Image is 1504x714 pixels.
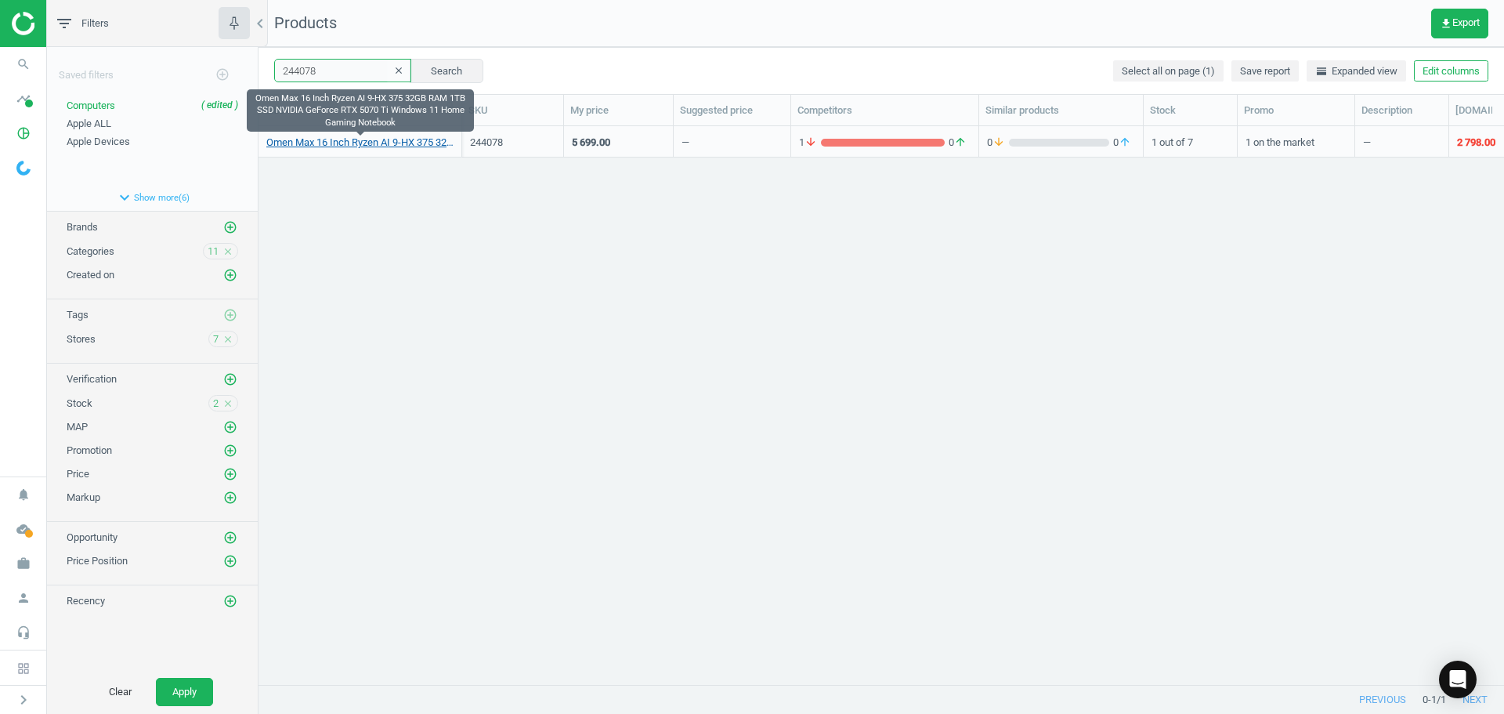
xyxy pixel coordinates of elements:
i: close [222,334,233,345]
span: Tags [67,309,89,321]
button: Select all on page (1) [1113,60,1224,82]
span: Products [274,13,337,32]
div: Saved filters [47,47,258,91]
span: Export [1440,17,1480,30]
div: ( edited ) [201,99,238,113]
div: 1 out of 7 [1151,128,1229,155]
i: horizontal_split [1315,65,1328,78]
button: Edit columns [1414,60,1488,82]
div: Suggested price [680,103,784,118]
div: Open Intercom Messenger [1439,661,1477,698]
i: timeline [9,84,38,114]
i: chevron_left [251,14,269,33]
i: add_circle_outline [223,594,237,608]
button: add_circle_outline [222,219,238,235]
a: Omen Max 16 Inch Ryzen AI 9-HX 375 32GB RAM 1TB SSD NVIDIA GeForce RTX 5070 Ti Windows 11 Home Ga... [266,136,454,150]
button: add_circle_outline [222,593,238,609]
i: add_circle_outline [223,491,237,505]
span: / 1 [1437,693,1446,707]
span: Stock [67,397,92,409]
i: search [9,49,38,79]
i: headset_mic [9,618,38,647]
span: Save report [1240,64,1290,78]
i: person [9,583,38,613]
div: Stock [1150,103,1231,118]
span: Verification [67,373,117,385]
img: ajHJNr6hYgQAAAAASUVORK5CYII= [12,12,123,35]
i: add_circle_outline [223,467,237,481]
div: Promo [1244,103,1348,118]
i: arrow_downward [992,136,1005,150]
span: Apple Devices [67,136,130,147]
div: 244078 [470,136,555,150]
i: add_circle_outline [215,67,230,82]
span: Recency [67,595,105,607]
span: Stores [67,333,96,345]
span: 0 [1109,136,1135,150]
span: Opportunity [67,531,117,543]
div: — [1363,128,1441,155]
span: 11 [208,245,219,259]
i: add_circle_outline [223,554,237,568]
span: 0 [987,136,1009,150]
div: grid [258,126,1504,672]
button: expand_moreShow more(6) [47,184,258,211]
button: add_circle_outline [222,371,238,387]
img: wGWNvw8QSZomAAAAABJRU5ErkJggg== [16,161,31,176]
button: add_circle_outline [207,59,238,91]
button: previous [1343,686,1423,714]
button: Clear [92,678,148,706]
button: add_circle_outline [222,443,238,458]
i: close [222,246,233,257]
i: work [9,549,38,578]
button: add_circle_outline [222,307,238,323]
button: Apply [156,678,213,706]
span: Filters [81,16,109,31]
i: add_circle_outline [223,372,237,386]
i: cloud_done [9,514,38,544]
span: Select all on page (1) [1122,64,1215,78]
div: Competitors [797,103,972,118]
div: 1 on the market [1245,128,1347,155]
div: Similar products [985,103,1137,118]
i: arrow_upward [954,136,967,150]
i: clear [393,65,404,76]
i: filter_list [55,14,74,33]
div: SKU [468,103,557,118]
i: close [222,398,233,409]
i: expand_more [115,188,134,207]
button: add_circle_outline [222,267,238,283]
button: add_circle_outline [222,530,238,545]
i: add_circle_outline [223,308,237,322]
span: Apple ALL [67,118,111,129]
button: chevron_right [4,690,43,710]
div: 2 798.00 [1457,136,1495,150]
i: add_circle_outline [223,220,237,234]
button: next [1446,686,1504,714]
i: get_app [1440,17,1452,30]
span: Markup [67,491,100,503]
span: Price Position [67,555,128,567]
span: Brands [67,221,98,233]
button: add_circle_outline [222,490,238,506]
span: Computers [67,100,115,111]
span: MAP [67,421,88,433]
i: arrow_upward [1119,136,1131,150]
div: Description [1361,103,1442,118]
span: 1 [799,136,821,150]
button: add_circle_outline [222,466,238,482]
i: notifications [9,480,38,509]
span: Categories [67,245,114,257]
div: Omen Max 16 Inch Ryzen AI 9-HX 375 32GB RAM 1TB SSD NVIDIA GeForce RTX 5070 Ti Windows 11 Home Ga... [247,89,474,132]
button: horizontal_splitExpanded view [1307,60,1406,82]
div: 5 699.00 [572,136,610,150]
i: add_circle_outline [223,420,237,434]
i: arrow_downward [804,136,817,150]
input: SKU/Title search [274,59,411,82]
span: 7 [213,332,219,346]
i: add_circle_outline [223,531,237,545]
div: My price [570,103,667,118]
span: Promotion [67,444,112,456]
i: add_circle_outline [223,268,237,282]
i: chevron_right [14,690,33,709]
